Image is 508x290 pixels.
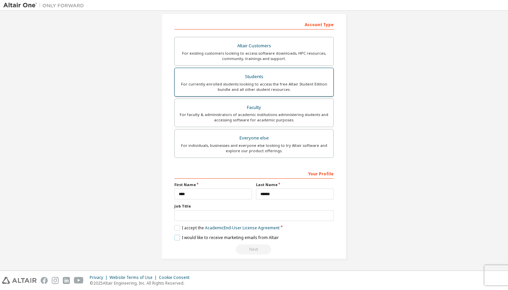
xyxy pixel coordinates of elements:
div: Cookie Consent [159,275,194,280]
a: Academic End-User License Agreement [205,225,280,231]
div: Your Profile [174,168,334,179]
div: Please wait while checking email ... [174,244,334,254]
label: First Name [174,182,252,187]
div: For currently enrolled students looking to access the free Altair Student Edition bundle and all ... [179,81,329,92]
div: For faculty & administrators of academic institutions administering students and accessing softwa... [179,112,329,123]
div: Account Type [174,19,334,30]
label: I would like to receive marketing emails from Altair [174,235,279,240]
img: facebook.svg [41,277,48,284]
img: instagram.svg [52,277,59,284]
label: I accept the [174,225,280,231]
p: © 2025 Altair Engineering, Inc. All Rights Reserved. [90,280,194,286]
div: Students [179,72,329,81]
div: Privacy [90,275,110,280]
div: For individuals, businesses and everyone else looking to try Altair software and explore our prod... [179,143,329,154]
div: Website Terms of Use [110,275,159,280]
img: linkedin.svg [63,277,70,284]
div: Altair Customers [179,41,329,51]
img: youtube.svg [74,277,84,284]
img: altair_logo.svg [2,277,37,284]
div: For existing customers looking to access software downloads, HPC resources, community, trainings ... [179,51,329,61]
div: Everyone else [179,133,329,143]
label: Job Title [174,204,334,209]
div: Faculty [179,103,329,112]
img: Altair One [3,2,87,9]
label: Last Name [256,182,334,187]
